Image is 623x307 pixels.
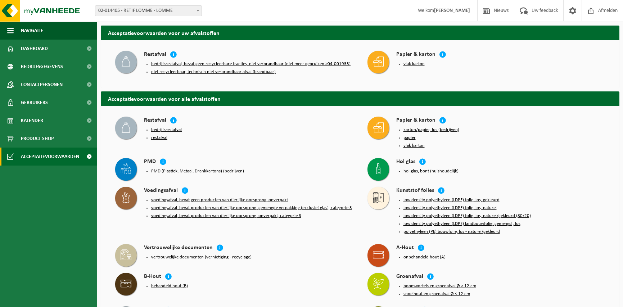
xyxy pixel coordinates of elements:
[21,22,43,40] span: Navigatie
[144,187,178,195] h4: Voedingsafval
[21,112,43,130] span: Kalender
[396,51,435,59] h4: Papier & karton
[403,61,425,67] button: vlak karton
[403,221,520,227] button: low density polyethyleen (LDPE) landbouwfolie, gemengd , los
[403,254,446,260] button: onbehandeld hout (A)
[101,26,619,40] h2: Acceptatievoorwaarden voor uw afvalstoffen
[403,291,470,297] button: snoeihout en groenafval Ø < 12 cm
[144,158,156,166] h4: PMD
[403,127,459,133] button: karton/papier, los (bedrijven)
[396,273,423,281] h4: Groenafval
[151,254,252,260] button: vertrouwelijke documenten (vernietiging - recyclage)
[21,148,79,166] span: Acceptatievoorwaarden
[95,5,202,16] span: 02-014405 - RETIF LOMME - LOMME
[21,94,48,112] span: Gebruikers
[21,40,48,58] span: Dashboard
[396,158,415,166] h4: Hol glas
[403,143,425,149] button: vlak karton
[434,8,470,13] strong: [PERSON_NAME]
[21,130,54,148] span: Product Shop
[403,229,500,235] button: polyethyleen (PE) bouwfolie, los - naturel/gekleurd
[396,187,434,195] h4: Kunststof folies
[144,51,166,59] h4: Restafval
[151,205,352,211] button: voedingsafval, bevat producten van dierlijke oorsprong, gemengde verpakking (exclusief glas), cat...
[403,197,500,203] button: low density polyethyleen (LDPE) folie, los, gekleurd
[151,135,167,141] button: restafval
[21,58,63,76] span: Bedrijfsgegevens
[144,244,213,252] h4: Vertrouwelijke documenten
[396,117,435,125] h4: Papier & karton
[403,213,531,219] button: low density polyethyleen (LDPE) folie, los, naturel/gekleurd (80/20)
[403,205,497,211] button: low density polyethyleen (LDPE) folie, los, naturel
[151,213,301,219] button: voedingsafval, bevat producten van dierlijke oorsprong, onverpakt, categorie 3
[151,61,351,67] button: bedrijfsrestafval, bevat geen recycleerbare fracties, niet verbrandbaar (niet meer gebruiken >04-...
[151,168,244,174] button: PMD (Plastiek, Metaal, Drankkartons) (bedrijven)
[144,273,161,281] h4: B-Hout
[95,6,202,16] span: 02-014405 - RETIF LOMME - LOMME
[403,168,459,174] button: hol glas, bont (huishoudelijk)
[403,283,476,289] button: boomwortels en groenafval Ø > 12 cm
[151,283,188,289] button: behandeld hout (B)
[144,117,166,125] h4: Restafval
[101,91,619,105] h2: Acceptatievoorwaarden voor alle afvalstoffen
[151,69,276,75] button: niet recycleerbaar, technisch niet verbrandbaar afval (brandbaar)
[151,127,182,133] button: bedrijfsrestafval
[403,135,416,141] button: papier
[151,197,288,203] button: voedingsafval, bevat geen producten van dierlijke oorsprong, onverpakt
[396,244,414,252] h4: A-Hout
[21,76,63,94] span: Contactpersonen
